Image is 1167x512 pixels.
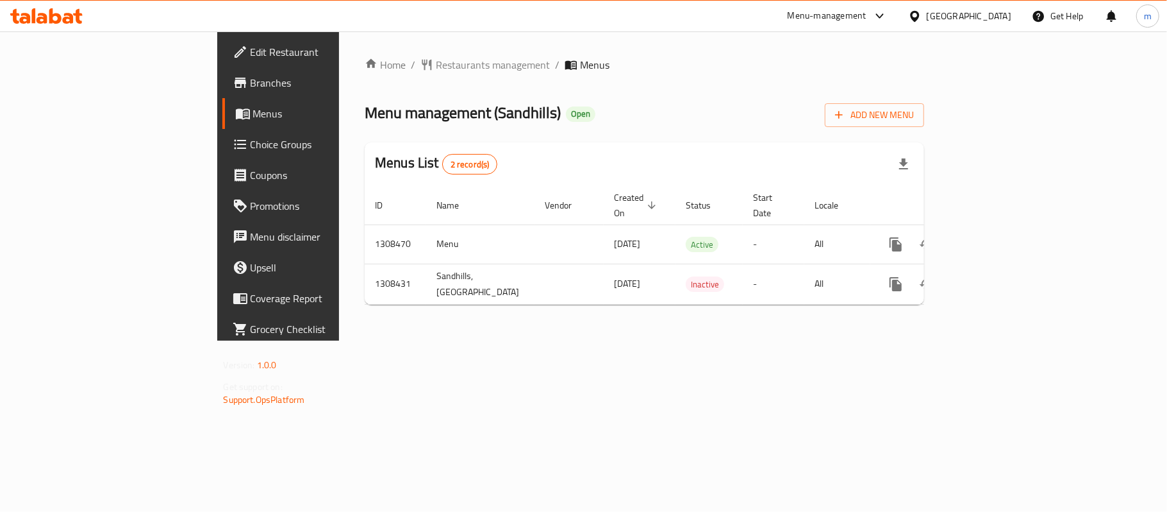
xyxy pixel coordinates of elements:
[222,37,412,67] a: Edit Restaurant
[222,98,412,129] a: Menus
[442,154,498,175] div: Total records count
[222,314,412,345] a: Grocery Checklist
[251,137,402,152] span: Choice Groups
[686,277,724,292] div: Inactive
[224,391,305,408] a: Support.OpsPlatform
[888,149,919,180] div: Export file
[365,186,1014,305] table: enhanced table
[743,264,804,304] td: -
[251,229,402,244] span: Menu disclaimer
[251,198,402,214] span: Promotions
[835,107,914,123] span: Add New Menu
[911,229,942,260] button: Change Status
[222,221,412,252] a: Menu disclaimer
[788,8,866,24] div: Menu-management
[224,379,283,395] span: Get support on:
[614,235,640,252] span: [DATE]
[222,67,412,98] a: Branches
[686,198,727,213] span: Status
[253,106,402,121] span: Menus
[224,357,255,373] span: Version:
[222,129,412,160] a: Choice Groups
[222,160,412,191] a: Coupons
[804,264,870,304] td: All
[881,269,911,300] button: more
[420,57,550,73] a: Restaurants management
[881,229,911,260] button: more
[251,260,402,275] span: Upsell
[911,269,942,300] button: Change Status
[580,57,609,73] span: Menus
[251,75,402,90] span: Branches
[566,108,595,119] span: Open
[251,44,402,60] span: Edit Restaurant
[1144,9,1152,23] span: m
[555,57,559,73] li: /
[251,291,402,306] span: Coverage Report
[753,190,789,221] span: Start Date
[436,57,550,73] span: Restaurants management
[614,275,640,292] span: [DATE]
[686,237,718,252] span: Active
[375,153,497,175] h2: Menus List
[251,321,402,337] span: Grocery Checklist
[365,98,561,127] span: Menu management ( Sandhills )
[222,283,412,314] a: Coverage Report
[686,277,724,292] span: Inactive
[825,103,924,127] button: Add New Menu
[545,198,588,213] span: Vendor
[436,198,476,213] span: Name
[614,190,660,221] span: Created On
[411,57,415,73] li: /
[365,57,924,73] nav: breadcrumb
[222,252,412,283] a: Upsell
[743,225,804,264] td: -
[566,107,595,122] div: Open
[870,186,1014,225] th: Actions
[804,225,870,264] td: All
[426,225,534,264] td: Menu
[375,198,399,213] span: ID
[927,9,1011,23] div: [GEOGRAPHIC_DATA]
[251,167,402,183] span: Coupons
[257,357,277,373] span: 1.0.0
[443,158,497,171] span: 2 record(s)
[815,198,855,213] span: Locale
[426,264,534,304] td: Sandhills,[GEOGRAPHIC_DATA]
[222,191,412,221] a: Promotions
